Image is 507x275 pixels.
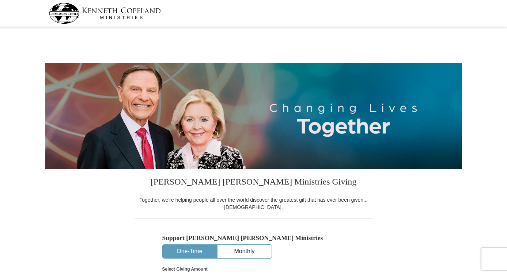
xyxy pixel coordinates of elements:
[135,196,372,211] div: Together, we're helping people all over the world discover the greatest gift that has ever been g...
[163,245,217,258] button: One-Time
[162,267,208,272] strong: Select Giving Amount
[135,169,372,196] h3: [PERSON_NAME] [PERSON_NAME] Ministries Giving
[217,245,272,258] button: Monthly
[49,3,161,24] img: kcm-header-logo.svg
[162,234,345,242] h5: Support [PERSON_NAME] [PERSON_NAME] Ministries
